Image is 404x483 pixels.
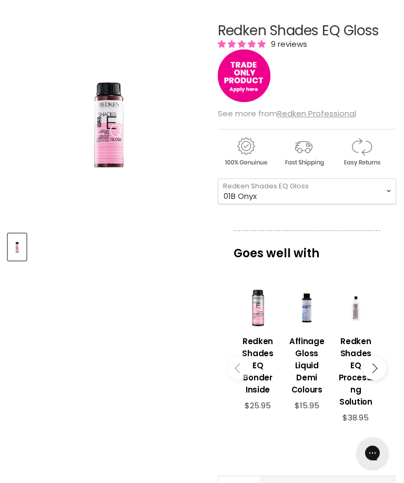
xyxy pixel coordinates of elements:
span: $15.95 [295,400,319,411]
div: Product thumbnails [6,230,209,260]
a: Redken Professional [277,108,356,119]
img: returns.gif [334,136,389,168]
a: View product:Redken Shades EQ Processing Solution [337,327,375,413]
span: See more from [218,108,356,119]
p: Goes well with [234,230,380,265]
span: $38.95 [342,412,369,423]
h3: Redken Shades EQ Processing Solution [337,335,375,408]
a: View product:Affinage Gloss Liquid Demi Colours [288,327,326,401]
button: Redken Shades EQ Gloss [8,234,26,260]
img: Redken Shades EQ Gloss [9,235,25,259]
h3: Redken Shades EQ Bonder Inside [239,335,277,396]
a: View product:Redken Shades EQ Bonder Inside [239,327,277,401]
div: Redken Shades EQ Gloss image. Click or Scroll to Zoom. [8,23,208,223]
span: 5.00 stars [218,38,268,49]
iframe: Gorgias live chat messenger [351,434,393,472]
img: shipping.gif [276,136,331,168]
h3: Affinage Gloss Liquid Demi Colours [288,335,326,396]
img: tradeonly_small.jpg [218,49,270,102]
span: 9 reviews [268,38,307,49]
img: genuine.gif [218,136,274,168]
h1: Redken Shades EQ Gloss [218,23,396,38]
span: $25.95 [245,400,271,411]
